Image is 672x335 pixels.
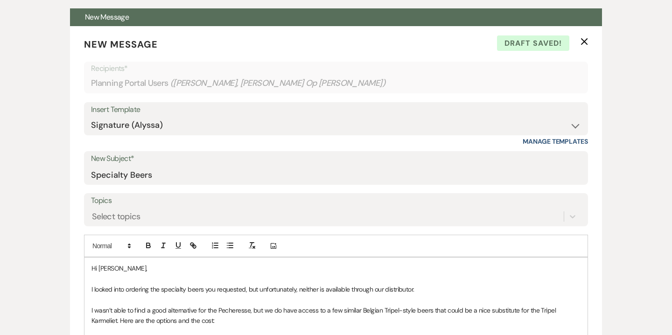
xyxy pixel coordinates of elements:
[91,284,581,294] p: I looked into ordering the specialty beers you requested, but unfortunately, neither is available...
[91,152,581,166] label: New Subject*
[91,63,581,75] p: Recipients*
[170,77,386,90] span: ( [PERSON_NAME], [PERSON_NAME] Op [PERSON_NAME] )
[523,137,588,146] a: Manage Templates
[497,35,569,51] span: Draft saved!
[84,38,158,50] span: New Message
[85,12,129,22] span: New Message
[91,263,581,273] p: Hi [PERSON_NAME],
[91,74,581,92] div: Planning Portal Users
[91,305,581,326] p: I wasn’t able to find a good alternative for the Pecheresse, but we do have access to a few simil...
[92,210,140,223] div: Select topics
[91,103,581,117] div: Insert Template
[91,194,581,208] label: Topics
